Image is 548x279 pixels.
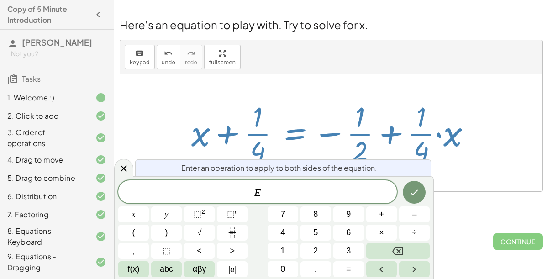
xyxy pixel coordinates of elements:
span: keypad [130,59,150,66]
button: ( [118,225,149,241]
span: 7 [280,208,285,221]
span: 6 [346,226,351,239]
span: 3 [346,245,351,257]
button: 6 [333,225,364,241]
span: < [197,245,202,257]
div: 4. Drag to move [7,154,81,165]
div: 1. Welcome :) [7,92,81,103]
button: Placeholder [151,243,182,259]
button: Right arrow [399,261,430,277]
button: Less than [184,243,215,259]
h4: Copy of 5 Minute Introduction [7,4,90,26]
button: ) [151,225,182,241]
button: . [300,261,331,277]
i: redo [187,48,195,59]
span: [PERSON_NAME] [22,37,92,47]
i: Task finished and correct. [95,231,106,242]
div: 7. Factoring [7,209,81,220]
span: | [229,264,231,274]
sup: n [235,208,238,215]
i: Task finished and correct. [95,257,106,268]
button: Square root [184,225,215,241]
span: αβγ [193,263,206,275]
span: 2 [313,245,318,257]
button: 5 [300,225,331,241]
button: 8 [300,206,331,222]
button: 0 [268,261,298,277]
span: ( [132,226,135,239]
button: fullscreen [204,45,241,69]
i: Task finished and correct. [95,173,106,184]
button: 3 [333,243,364,259]
i: Task finished and correct. [95,154,106,165]
button: y [151,206,182,222]
div: 2. Click to add [7,111,81,121]
i: Task finished and correct. [95,191,106,202]
button: x [118,206,149,222]
button: Equals [333,261,364,277]
span: f(x) [128,263,140,275]
button: Plus [366,206,397,222]
span: × [379,226,384,239]
span: √ [197,226,202,239]
button: Minus [399,206,430,222]
button: Superscript [217,206,248,222]
span: fullscreen [209,59,236,66]
button: undoundo [157,45,180,69]
span: Enter an operation to apply to both sides of the equation. [181,163,377,174]
span: > [230,245,235,257]
span: 9 [346,208,351,221]
button: Functions [118,261,149,277]
span: x [132,208,136,221]
button: Times [366,225,397,241]
button: Alphabet [151,261,182,277]
span: . [315,263,317,275]
span: , [132,245,135,257]
span: 0 [280,263,285,275]
span: ⬚ [227,210,235,219]
span: y [165,208,169,221]
span: Here's an equation to play with. Try to solve for x. [120,18,368,32]
button: Absolute value [217,261,248,277]
button: Done [403,181,426,204]
span: 5 [313,226,318,239]
button: keyboardkeypad [125,45,155,69]
span: ⬚ [163,245,170,257]
button: , [118,243,149,259]
div: 8. Equations - Keyboard [7,226,81,247]
i: Task finished. [95,92,106,103]
button: Left arrow [366,261,397,277]
button: 7 [268,206,298,222]
span: Tasks [22,74,41,84]
button: redoredo [180,45,202,69]
span: ) [165,226,168,239]
span: a [229,263,236,275]
div: 3. Order of operations [7,127,81,149]
div: Not you? [11,49,106,58]
button: Squared [184,206,215,222]
button: Divide [399,225,430,241]
span: redo [185,59,197,66]
button: 4 [268,225,298,241]
div: 6. Distribution [7,191,81,202]
span: + [379,208,384,221]
span: 1 [280,245,285,257]
button: Greek alphabet [184,261,215,277]
span: 4 [280,226,285,239]
div: 5. Drag to combine [7,173,81,184]
button: Fraction [217,225,248,241]
button: 2 [300,243,331,259]
i: keyboard [135,48,144,59]
button: 1 [268,243,298,259]
span: 8 [313,208,318,221]
span: ⬚ [194,210,201,219]
var: E [254,186,261,198]
i: Task finished and correct. [95,111,106,121]
span: | [234,264,236,274]
button: Backspace [366,243,430,259]
i: Task finished and correct. [95,132,106,143]
sup: 2 [201,208,205,215]
i: undo [164,48,173,59]
span: abc [160,263,173,275]
i: Task finished and correct. [95,209,106,220]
